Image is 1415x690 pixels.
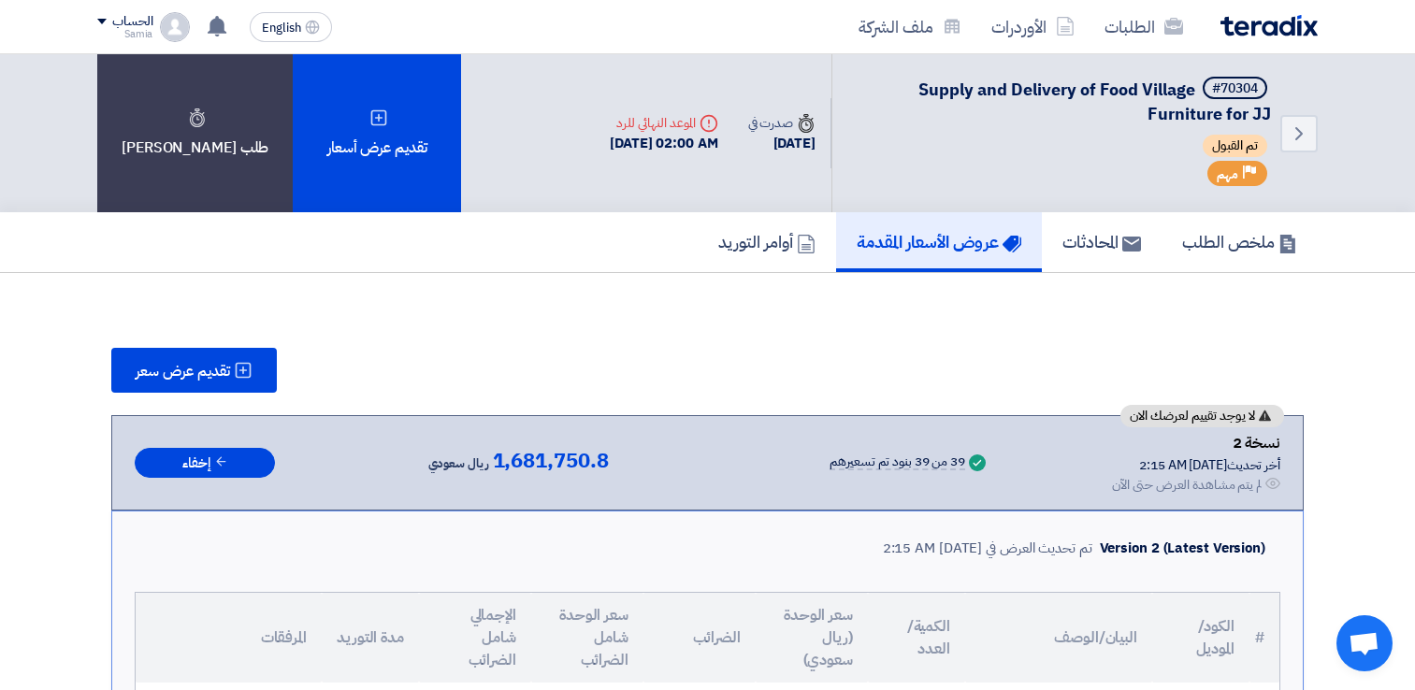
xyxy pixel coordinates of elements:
[1042,212,1162,272] a: المحادثات
[855,77,1271,125] h5: Supply and Delivery of Food Village Furniture for JJ
[1112,431,1280,455] div: نسخة 2
[1220,15,1318,36] img: Teradix logo
[136,364,230,379] span: تقديم عرض سعر
[1217,165,1238,183] span: مهم
[1130,410,1255,423] span: لا يوجد تقييم لعرضك الان
[857,231,1021,252] h5: عروض الأسعار المقدمة
[1182,231,1297,252] h5: ملخص الطلب
[111,348,277,393] button: تقديم عرض سعر
[748,113,816,133] div: صدرت في
[718,231,816,252] h5: أوامر التوريد
[976,5,1090,49] a: الأوردرات
[1100,538,1265,559] div: Version 2 (Latest Version)
[97,29,152,39] div: Samia
[1212,82,1258,95] div: #70304
[419,593,531,683] th: الإجمالي شامل الضرائب
[160,12,190,42] img: profile_test.png
[830,455,965,470] div: 39 من 39 بنود تم تسعيرهم
[1112,475,1262,495] div: لم يتم مشاهدة العرض حتى الآن
[610,133,718,154] div: [DATE] 02:00 AM
[1336,615,1393,671] a: Open chat
[698,212,836,272] a: أوامر التوريد
[1203,135,1267,157] span: تم القبول
[1112,455,1280,475] div: أخر تحديث [DATE] 2:15 AM
[262,22,301,35] span: English
[293,54,461,212] div: تقديم عرض أسعار
[1152,593,1249,683] th: الكود/الموديل
[610,113,718,133] div: الموعد النهائي للرد
[250,12,332,42] button: English
[135,448,275,479] button: إخفاء
[136,593,322,683] th: المرفقات
[844,5,976,49] a: ملف الشركة
[643,593,756,683] th: الضرائب
[1090,5,1198,49] a: الطلبات
[868,593,965,683] th: الكمية/العدد
[493,450,609,472] span: 1,681,750.8
[1162,212,1318,272] a: ملخص الطلب
[918,77,1271,126] span: Supply and Delivery of Food Village Furniture for JJ
[112,14,152,30] div: الحساب
[756,593,868,683] th: سعر الوحدة (ريال سعودي)
[1062,231,1141,252] h5: المحادثات
[965,593,1152,683] th: البيان/الوصف
[428,453,489,475] span: ريال سعودي
[748,133,816,154] div: [DATE]
[836,212,1042,272] a: عروض الأسعار المقدمة
[322,593,419,683] th: مدة التوريد
[883,538,1092,559] div: تم تحديث العرض في [DATE] 2:15 AM
[1249,593,1279,683] th: #
[531,593,643,683] th: سعر الوحدة شامل الضرائب
[97,54,293,212] div: طلب [PERSON_NAME]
